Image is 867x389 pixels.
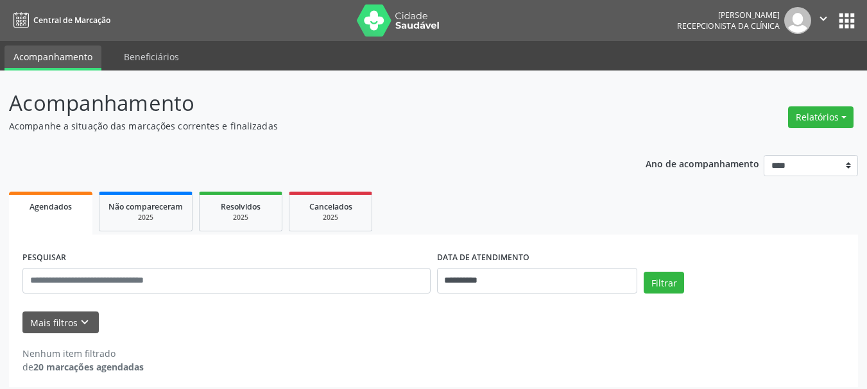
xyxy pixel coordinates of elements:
button: Mais filtroskeyboard_arrow_down [22,311,99,334]
span: Cancelados [309,201,352,212]
a: Central de Marcação [9,10,110,31]
img: img [784,7,811,34]
span: Não compareceram [108,201,183,212]
div: 2025 [298,213,363,222]
span: Agendados [30,201,72,212]
button: Relatórios [788,106,854,128]
button:  [811,7,836,34]
i: keyboard_arrow_down [78,315,92,329]
a: Beneficiários [115,46,188,68]
button: Filtrar [644,272,684,294]
div: [PERSON_NAME] [677,10,780,21]
span: Resolvidos [221,201,261,212]
span: Central de Marcação [33,15,110,26]
p: Acompanhe a situação das marcações correntes e finalizadas [9,119,603,133]
p: Ano de acompanhamento [646,155,759,171]
p: Acompanhamento [9,87,603,119]
button: apps [836,10,858,32]
div: 2025 [108,213,183,222]
div: 2025 [209,213,273,222]
label: PESQUISAR [22,248,66,268]
div: Nenhum item filtrado [22,347,144,360]
strong: 20 marcações agendadas [33,361,144,373]
a: Acompanhamento [4,46,101,70]
label: DATA DE ATENDIMENTO [437,248,529,268]
div: de [22,360,144,374]
span: Recepcionista da clínica [677,21,780,31]
i:  [816,12,830,26]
